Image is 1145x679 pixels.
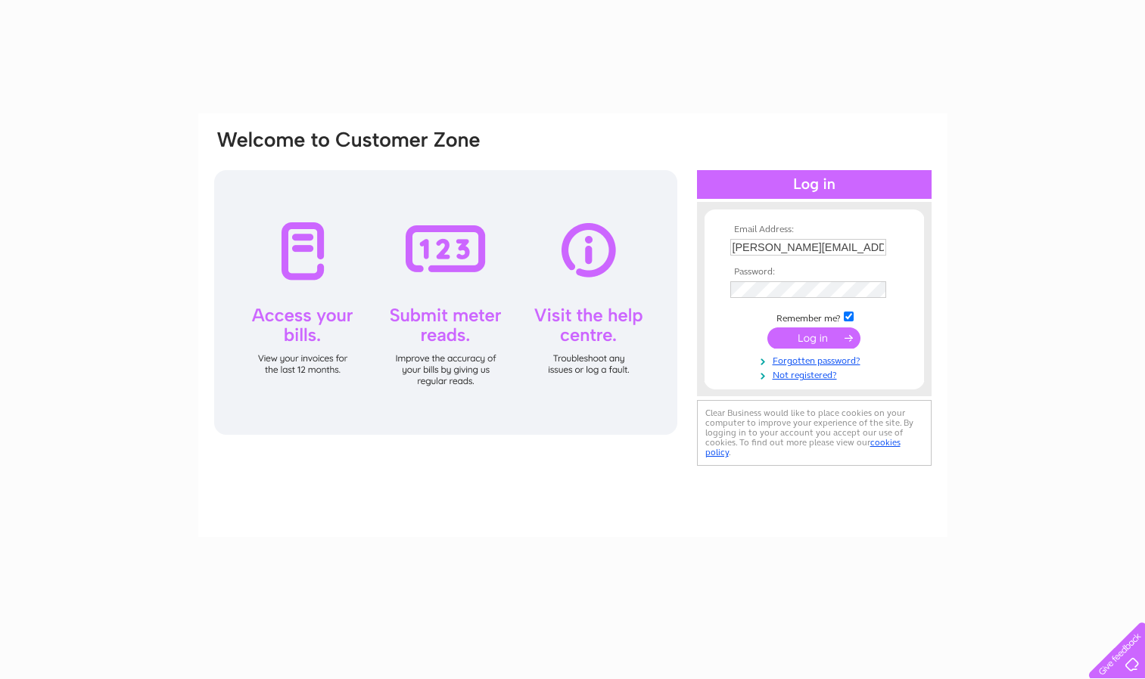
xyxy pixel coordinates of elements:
[727,267,902,277] th: Password:
[730,367,902,381] a: Not registered?
[727,309,902,324] td: Remember me?
[767,327,860,349] input: Submit
[730,352,902,367] a: Forgotten password?
[705,437,901,457] a: cookies policy
[727,225,902,235] th: Email Address:
[697,400,932,466] div: Clear Business would like to place cookies on your computer to improve your experience of the sit...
